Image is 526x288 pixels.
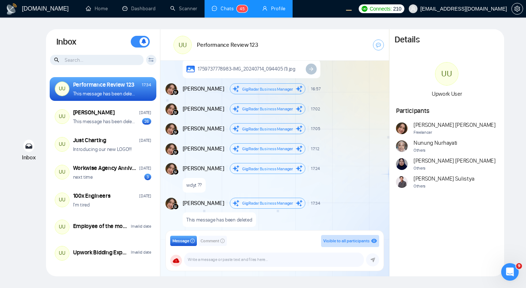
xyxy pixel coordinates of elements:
span: 17:12 [311,146,319,152]
iframe: Intercom live chat [501,263,519,281]
div: Invalid date [131,249,151,256]
span: Visible to all participants [323,238,370,243]
span: Inbox [22,154,36,161]
span: Freelancer [413,129,496,136]
a: dashboardDashboard [122,5,156,12]
span: [PERSON_NAME] [183,145,224,153]
img: Andrian [165,103,177,115]
button: setting [511,3,523,15]
div: UU [174,36,191,54]
p: Introducing our new LOGO!!! [73,146,132,153]
span: GigRadar Business Manager [242,146,293,151]
span: [PERSON_NAME] [183,105,224,113]
a: searchScanner [170,5,197,12]
span: 17:34 [311,200,320,206]
span: Message [172,238,189,245]
span: [PERSON_NAME] Sulistya [413,175,474,183]
span: [PERSON_NAME] [183,199,224,207]
div: 3 [144,174,151,180]
img: gigradar-bm.png [173,89,179,95]
h1: Performance Review 123 [197,41,258,49]
h1: Details [394,34,419,45]
img: logo [6,3,18,15]
img: Andrian [165,198,177,209]
img: gigradar-bm.png [173,109,179,115]
span: Comment [201,238,219,245]
span: GigRadar Business Manager [242,166,293,171]
span: [PERSON_NAME] [PERSON_NAME] [413,157,496,165]
img: Naswati Naswati [396,158,408,170]
span: info-circle [190,239,195,243]
div: UU [55,82,69,96]
span: search [54,56,60,64]
div: UU [55,165,69,179]
span: GigRadar Business Manager [242,201,293,206]
span: Others [413,183,474,190]
a: messageChats45 [212,5,248,12]
div: [DATE] [139,193,151,200]
span: 9 [516,263,522,269]
a: setting [511,6,523,12]
span: eye [371,238,377,244]
div: [DATE] [139,109,151,116]
span: GigRadar Business Manager [242,106,293,111]
img: gigradar-bm.png [173,169,179,175]
h1: Participants [396,107,498,115]
span: [PERSON_NAME] [183,85,224,93]
span: Others [413,165,496,172]
span: user [411,6,416,11]
span: 16:57 [311,86,321,92]
div: [PERSON_NAME] [73,109,115,117]
span: 1759737778983-IMG_20240714_094405 (1).jpg [198,65,296,72]
span: info-circle [220,239,225,243]
p: next time [73,174,93,181]
div: UU [55,193,69,207]
span: [PERSON_NAME] [PERSON_NAME] [413,121,496,129]
div: Upwork Bidding Expert Needed [73,249,129,257]
span: GigRadar Business Manager [242,87,293,92]
a: 1759737778983-IMG_20240714_094405 (1).jpg [183,60,321,78]
a: userProfile [262,5,285,12]
p: This message has been deleted [73,118,136,125]
img: gigradar-bm.png [173,204,179,209]
h1: Inbox [56,36,76,48]
img: Ari Sulistya [396,176,408,188]
p: wdyt ?? [186,182,202,189]
sup: 45 [237,5,248,12]
div: UU [55,220,69,234]
div: Employee of the month ([DATE]) [73,222,129,230]
div: [DATE] [139,137,151,144]
button: Commentinfo-circle [198,236,227,246]
div: UU [55,110,69,124]
span: Nunung Nurhayati [413,139,457,147]
span: 17:24 [311,166,320,171]
input: Search... [50,55,144,65]
button: Messageinfo-circle [170,236,197,246]
span: Upwork User [432,90,462,97]
span: Connects: [370,5,392,13]
img: Andrian [165,163,177,175]
span: [PERSON_NAME] [183,164,224,173]
div: UU [55,246,69,260]
div: Just Charting [73,136,106,144]
span: 17:02 [311,106,320,112]
div: UU [435,62,458,85]
p: I'm tired [73,201,90,208]
div: Workwise Agency Anniversary (2026) 🥳 [73,164,137,172]
img: Andrian [165,123,177,135]
img: Andrian Marsella [396,122,408,134]
img: gigradar-bm.png [173,149,179,155]
img: gigradar-bm.png [173,129,179,135]
span: 210 [393,5,401,13]
div: Invalid date [131,223,151,230]
p: This message has been deleted [186,216,252,223]
div: Performance Review 123 [73,81,134,89]
img: Andrian [165,143,177,155]
span: Others [413,147,457,154]
img: upwork-logo.png [362,6,367,12]
span: [PERSON_NAME] [183,125,224,133]
a: homeHome [86,5,108,12]
span: 5 [242,6,245,11]
img: Nunung Nurhayati [396,140,408,152]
